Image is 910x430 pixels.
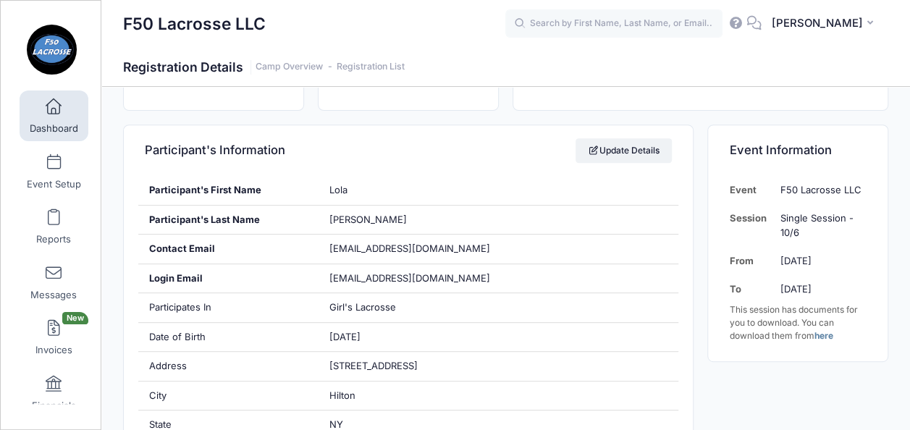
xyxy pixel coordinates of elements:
span: [STREET_ADDRESS] [329,360,417,371]
a: Reports [20,201,88,252]
div: Contact Email [138,235,319,264]
span: Girl's Lacrosse [329,301,395,313]
td: Event [730,176,774,204]
a: Registration List [337,62,405,72]
img: F50 Lacrosse LLC [25,22,79,77]
td: Single Session - 10/6 [773,204,866,247]
td: [DATE] [773,275,866,303]
span: Hilton [329,389,355,401]
span: Lola [329,184,347,195]
span: NY [329,418,342,430]
a: InvoicesNew [20,312,88,363]
span: [EMAIL_ADDRESS][DOMAIN_NAME] [329,271,510,286]
button: [PERSON_NAME] [762,7,888,41]
div: Address [138,352,319,381]
span: Messages [30,289,77,301]
span: [PERSON_NAME] [329,214,406,225]
a: Camp Overview [256,62,323,72]
h4: Participant's Information [145,130,285,172]
td: From [730,247,774,275]
h1: Registration Details [123,59,405,75]
h1: F50 Lacrosse LLC [123,7,266,41]
div: Login Email [138,264,319,293]
a: here [814,330,833,341]
td: To [730,275,774,303]
div: Date of Birth [138,323,319,352]
a: Financials [20,368,88,418]
td: F50 Lacrosse LLC [773,176,866,204]
span: [PERSON_NAME] [771,15,862,31]
span: [EMAIL_ADDRESS][DOMAIN_NAME] [329,243,489,254]
span: Event Setup [27,178,81,190]
td: [DATE] [773,247,866,275]
a: Messages [20,257,88,308]
div: Participates In [138,293,319,322]
div: City [138,381,319,410]
span: Reports [36,234,71,246]
span: Dashboard [30,123,78,135]
input: Search by First Name, Last Name, or Email... [505,9,722,38]
div: This session has documents for you to download. You can download them from [730,303,867,342]
a: F50 Lacrosse LLC [1,15,102,84]
h4: Event Information [730,130,832,172]
span: [DATE] [329,331,360,342]
a: Update Details [576,138,672,163]
td: Session [730,204,774,247]
a: Event Setup [20,146,88,197]
div: Participant's Last Name [138,206,319,235]
span: New [62,312,88,324]
span: Financials [32,400,76,412]
span: Invoices [35,345,72,357]
a: Dashboard [20,90,88,141]
div: Participant's First Name [138,176,319,205]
